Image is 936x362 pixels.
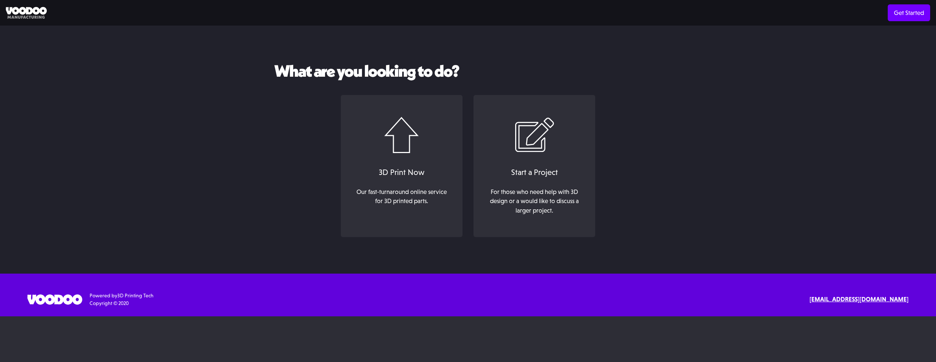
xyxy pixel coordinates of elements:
[809,295,909,304] a: [EMAIL_ADDRESS][DOMAIN_NAME]
[6,7,47,19] img: Voodoo Manufacturing logo
[473,95,595,237] a: Start a ProjectFor those who need help with 3D design or a would like to discuss a larger project.
[117,293,154,298] a: 3D Printing Tech
[888,4,930,21] a: Get Started
[352,187,451,216] div: Our fast-turnaround online service for 3D printed parts. ‍
[90,292,154,307] div: Powered by Copyright © 2020
[485,187,584,216] div: For those who need help with 3D design or a would like to discuss a larger project.
[481,166,588,178] div: Start a Project
[348,166,455,178] div: 3D Print Now
[341,95,463,237] a: 3D Print NowOur fast-turnaround online service for 3D printed parts.‍
[274,62,662,80] h2: What are you looking to do?
[809,296,909,303] strong: [EMAIL_ADDRESS][DOMAIN_NAME]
